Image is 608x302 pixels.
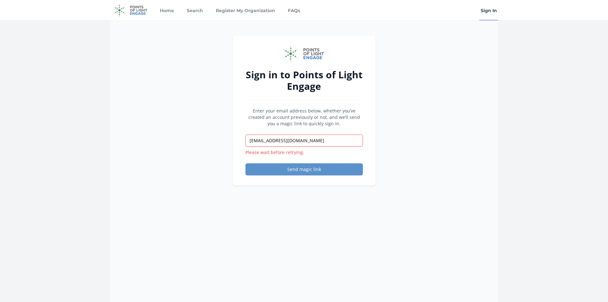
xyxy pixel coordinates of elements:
[245,135,363,147] input: Email address
[245,149,363,156] p: Please wait before retrying.
[245,108,363,127] p: Enter your email address below, whether you’ve created an account previously or not, and we’ll se...
[245,163,363,175] button: Send magic link
[284,46,324,61] img: Points of Light Engage logo
[245,69,363,92] h2: Sign in to Points of Light Engage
